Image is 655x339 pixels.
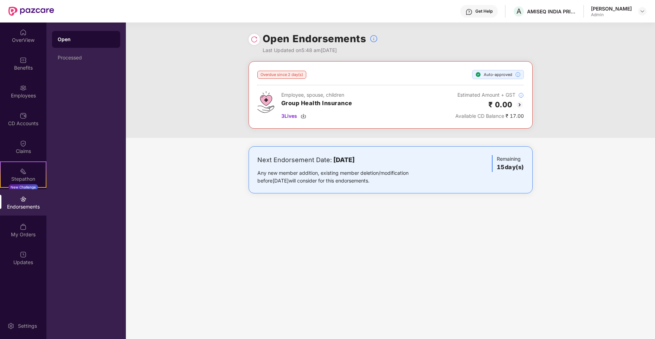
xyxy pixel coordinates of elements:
[370,34,378,43] img: svg+xml;base64,PHN2ZyBpZD0iSW5mb18tXzMyeDMyIiBkYXRhLW5hbWU9IkluZm8gLSAzMngzMiIgeG1sbnM9Imh0dHA6Ly...
[257,91,274,113] img: svg+xml;base64,PHN2ZyB4bWxucz0iaHR0cDovL3d3dy53My5vcmcvMjAwMC9zdmciIHdpZHRoPSI0Ny43MTQiIGhlaWdodD...
[20,29,27,36] img: svg+xml;base64,PHN2ZyBpZD0iSG9tZSIgeG1sbnM9Imh0dHA6Ly93d3cudzMub3JnLzIwMDAvc3ZnIiB3aWR0aD0iMjAiIG...
[8,184,38,190] div: New Challenge
[1,175,46,183] div: Stepathon
[472,70,524,79] div: Auto-approved
[475,72,481,77] img: svg+xml;base64,PHN2ZyBpZD0iU3RlcC1Eb25lLTE2eDE2IiB4bWxucz0iaHR0cDovL3d3dy53My5vcmcvMjAwMC9zdmciIH...
[251,36,258,43] img: svg+xml;base64,PHN2ZyBpZD0iUmVsb2FkLTMyeDMyIiB4bWxucz0iaHR0cDovL3d3dy53My5vcmcvMjAwMC9zdmciIHdpZH...
[465,8,473,15] img: svg+xml;base64,PHN2ZyBpZD0iSGVscC0zMngzMiIgeG1sbnM9Imh0dHA6Ly93d3cudzMub3JnLzIwMDAvc3ZnIiB3aWR0aD...
[281,91,352,99] div: Employee, spouse, children
[20,251,27,258] img: svg+xml;base64,PHN2ZyBpZD0iVXBkYXRlZCIgeG1sbnM9Imh0dHA6Ly93d3cudzMub3JnLzIwMDAvc3ZnIiB3aWR0aD0iMj...
[58,36,115,43] div: Open
[20,57,27,64] img: svg+xml;base64,PHN2ZyBpZD0iQmVuZWZpdHMiIHhtbG5zPSJodHRwOi8vd3d3LnczLm9yZy8yMDAwL3N2ZyIgd2lkdGg9Ij...
[257,71,306,79] div: Overdue since 2 day(s)
[20,140,27,147] img: svg+xml;base64,PHN2ZyBpZD0iQ2xhaW0iIHhtbG5zPSJodHRwOi8vd3d3LnczLm9yZy8yMDAwL3N2ZyIgd2lkdGg9IjIwIi...
[497,163,524,172] h3: 15 day(s)
[20,223,27,230] img: svg+xml;base64,PHN2ZyBpZD0iTXlfT3JkZXJzIiBkYXRhLW5hbWU9Ik15IE9yZGVycyIgeG1sbnM9Imh0dHA6Ly93d3cudz...
[20,168,27,175] img: svg+xml;base64,PHN2ZyB4bWxucz0iaHR0cDovL3d3dy53My5vcmcvMjAwMC9zdmciIHdpZHRoPSIyMSIgaGVpZ2h0PSIyMC...
[257,169,431,185] div: Any new member addition, existing member deletion/modification before [DATE] will consider for th...
[488,99,513,110] h2: ₹ 0.00
[58,55,115,60] div: Processed
[515,72,521,77] img: svg+xml;base64,PHN2ZyBpZD0iSW5mb18tXzMyeDMyIiBkYXRhLW5hbWU9IkluZm8gLSAzMngzMiIgeG1sbnM9Imh0dHA6Ly...
[333,156,355,164] b: [DATE]
[455,112,524,120] div: ₹ 17.00
[475,8,493,14] div: Get Help
[455,113,504,119] span: Available CD Balance
[7,322,14,330] img: svg+xml;base64,PHN2ZyBpZD0iU2V0dGluZy0yMHgyMCIgeG1sbnM9Imh0dHA6Ly93d3cudzMub3JnLzIwMDAvc3ZnIiB3aW...
[518,92,524,98] img: svg+xml;base64,PHN2ZyBpZD0iSW5mb18tXzMyeDMyIiBkYXRhLW5hbWU9IkluZm8gLSAzMngzMiIgeG1sbnM9Imh0dHA6Ly...
[257,155,431,165] div: Next Endorsement Date:
[8,7,54,16] img: New Pazcare Logo
[527,8,576,15] div: AMISEQ INDIA PRIVATE LIMITED
[492,155,524,172] div: Remaining
[591,12,632,18] div: Admin
[20,112,27,119] img: svg+xml;base64,PHN2ZyBpZD0iQ0RfQWNjb3VudHMiIGRhdGEtbmFtZT0iQ0QgQWNjb3VudHMiIHhtbG5zPSJodHRwOi8vd3...
[281,99,352,108] h3: Group Health Insurance
[455,91,524,99] div: Estimated Amount + GST
[515,101,524,109] img: svg+xml;base64,PHN2ZyBpZD0iQmFjay0yMHgyMCIgeG1sbnM9Imh0dHA6Ly93d3cudzMub3JnLzIwMDAvc3ZnIiB3aWR0aD...
[20,84,27,91] img: svg+xml;base64,PHN2ZyBpZD0iRW1wbG95ZWVzIiB4bWxucz0iaHR0cDovL3d3dy53My5vcmcvMjAwMC9zdmciIHdpZHRoPS...
[263,31,366,46] h1: Open Endorsements
[640,8,645,14] img: svg+xml;base64,PHN2ZyBpZD0iRHJvcGRvd24tMzJ4MzIiIHhtbG5zPSJodHRwOi8vd3d3LnczLm9yZy8yMDAwL3N2ZyIgd2...
[20,196,27,203] img: svg+xml;base64,PHN2ZyBpZD0iRW5kb3JzZW1lbnRzIiB4bWxucz0iaHR0cDovL3d3dy53My5vcmcvMjAwMC9zdmciIHdpZH...
[281,112,297,120] span: 3 Lives
[16,322,39,330] div: Settings
[516,7,521,15] span: A
[301,113,306,119] img: svg+xml;base64,PHN2ZyBpZD0iRG93bmxvYWQtMzJ4MzIiIHhtbG5zPSJodHRwOi8vd3d3LnczLm9yZy8yMDAwL3N2ZyIgd2...
[591,5,632,12] div: [PERSON_NAME]
[263,46,378,54] div: Last Updated on 5:48 am[DATE]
